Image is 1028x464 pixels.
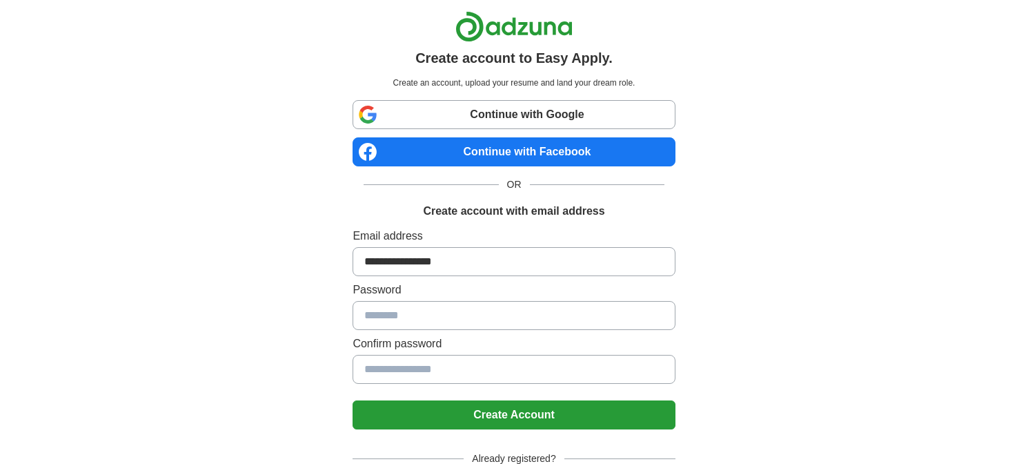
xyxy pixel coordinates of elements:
[423,203,604,220] h1: Create account with email address
[353,228,675,244] label: Email address
[353,100,675,129] a: Continue with Google
[499,177,530,192] span: OR
[355,77,672,89] p: Create an account, upload your resume and land your dream role.
[455,11,573,42] img: Adzuna logo
[415,48,613,68] h1: Create account to Easy Apply.
[353,336,675,352] label: Confirm password
[353,400,675,429] button: Create Account
[353,137,675,166] a: Continue with Facebook
[353,282,675,298] label: Password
